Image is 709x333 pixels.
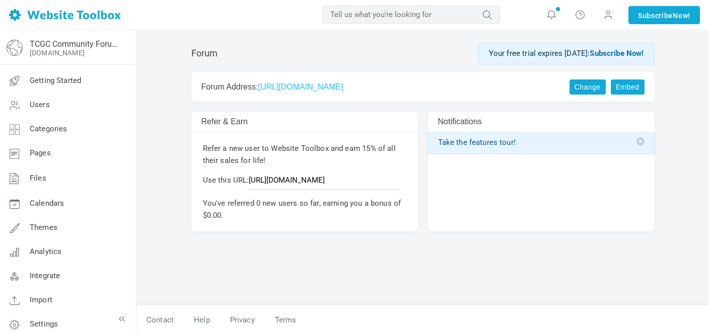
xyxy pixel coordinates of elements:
span: Calendars [30,199,64,208]
span: Categories [30,124,67,133]
span: Settings [30,319,58,328]
a: Take the features tour! [438,137,645,148]
h1: Forum [191,48,218,59]
span: Themes [30,223,57,232]
a: Contact [136,311,184,329]
a: Change [570,79,606,95]
div: Your free trial expires [DATE]: [478,43,655,64]
img: globe-icon.png [7,40,23,56]
a: Privacy [220,311,265,329]
a: Embed [611,79,645,95]
span: Integrate [30,271,60,280]
a: Subscribe Now! [590,49,644,58]
p: You've referred 0 new users so far, earning you a bonus of $0.00. [203,197,406,221]
span: Delete notification [636,137,645,145]
p: Use this URL: [203,174,406,190]
h2: Refer & Earn [201,117,367,126]
h2: Forum Address: [201,82,556,92]
span: Pages [30,148,51,157]
input: Tell us what you're looking for [322,6,500,24]
a: TCGC Community Forum [30,39,117,49]
span: Now! [673,10,690,21]
span: Import [30,295,52,304]
span: Analytics [30,247,61,256]
span: Getting Started [30,76,81,85]
a: Terms [265,311,297,329]
span: Users [30,100,50,109]
a: [DOMAIN_NAME] [30,49,85,57]
h2: Notifications [438,117,603,126]
a: Help [184,311,220,329]
a: [URL][DOMAIN_NAME] [258,82,343,91]
span: Files [30,174,46,183]
p: Refer a new user to Website Toolbox and earn 15% of all their sales for life! [203,142,406,166]
a: SubscribeNow! [628,6,700,24]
